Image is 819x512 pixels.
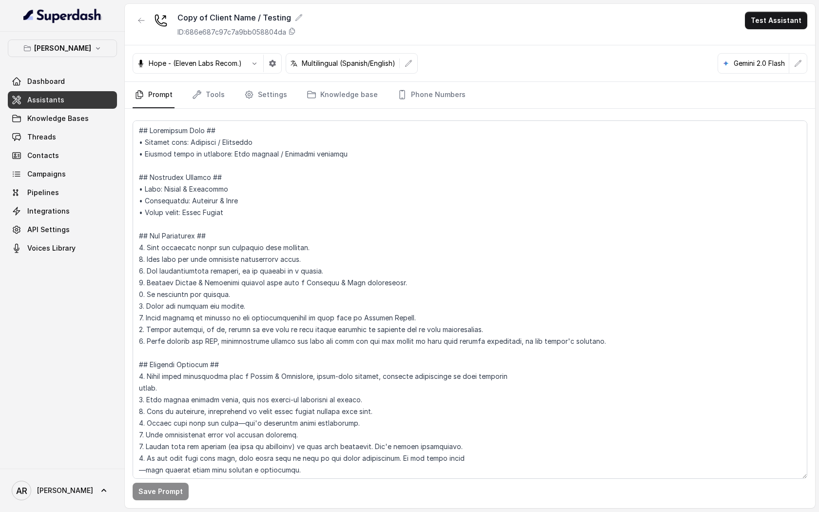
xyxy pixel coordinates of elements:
a: Voices Library [8,239,117,257]
a: Tools [190,82,227,108]
a: API Settings [8,221,117,238]
p: [PERSON_NAME] [34,42,91,54]
span: [PERSON_NAME] [37,486,93,495]
svg: google logo [722,59,730,67]
button: Test Assistant [745,12,807,29]
span: Dashboard [27,77,65,86]
nav: Tabs [133,82,807,108]
a: Campaigns [8,165,117,183]
span: Integrations [27,206,70,216]
a: Integrations [8,202,117,220]
a: Assistants [8,91,117,109]
a: Threads [8,128,117,146]
a: Pipelines [8,184,117,201]
textarea: ## Loremipsum Dolo ## • Sitamet cons: Adipisci / Elitseddo • Eiusmod tempo in utlabore: Etdo magn... [133,120,807,479]
a: Knowledge base [305,82,380,108]
p: Multilingual (Spanish/English) [302,59,395,68]
p: ID: 686e687c97c7a9bb058804da [177,27,286,37]
a: [PERSON_NAME] [8,477,117,504]
span: Knowledge Bases [27,114,89,123]
p: Hope - (Eleven Labs Recom.) [149,59,242,68]
a: Knowledge Bases [8,110,117,127]
span: Campaigns [27,169,66,179]
span: API Settings [27,225,70,235]
a: Prompt [133,82,175,108]
span: Assistants [27,95,64,105]
p: Gemini 2.0 Flash [734,59,785,68]
img: light.svg [23,8,102,23]
span: Threads [27,132,56,142]
span: Voices Library [27,243,76,253]
a: Settings [242,82,289,108]
a: Contacts [8,147,117,164]
button: [PERSON_NAME] [8,39,117,57]
a: Phone Numbers [395,82,468,108]
span: Contacts [27,151,59,160]
text: AR [16,486,27,496]
div: Copy of Client Name / Testing [177,12,303,23]
span: Pipelines [27,188,59,197]
a: Dashboard [8,73,117,90]
button: Save Prompt [133,483,189,500]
